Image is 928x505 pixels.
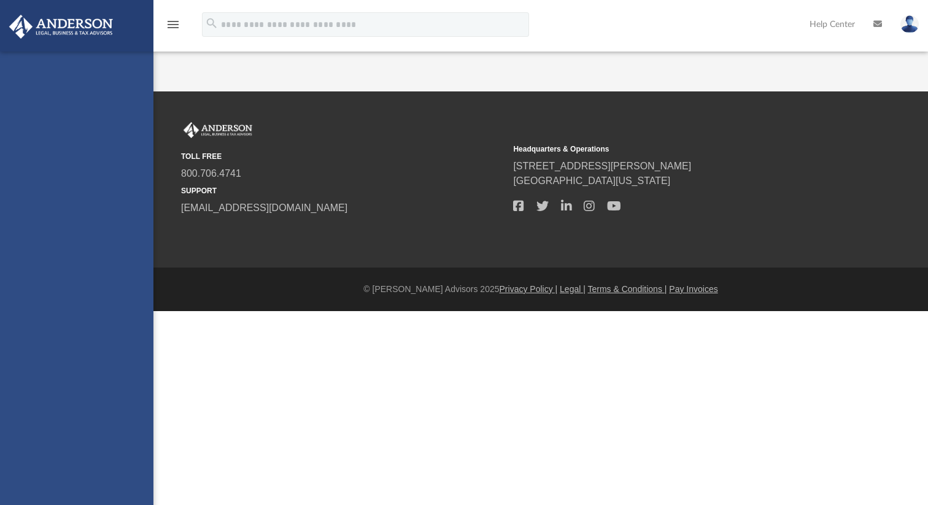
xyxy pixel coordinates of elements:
div: © [PERSON_NAME] Advisors 2025 [153,283,928,296]
a: Terms & Conditions | [588,284,667,294]
small: TOLL FREE [181,151,505,162]
a: [EMAIL_ADDRESS][DOMAIN_NAME] [181,202,347,213]
a: Legal | [560,284,586,294]
a: Pay Invoices [669,284,717,294]
i: search [205,17,218,30]
i: menu [166,17,180,32]
img: Anderson Advisors Platinum Portal [181,122,255,138]
a: [GEOGRAPHIC_DATA][US_STATE] [513,175,670,186]
small: SUPPORT [181,185,505,196]
img: Anderson Advisors Platinum Portal [6,15,117,39]
a: Privacy Policy | [500,284,558,294]
a: menu [166,23,180,32]
img: User Pic [900,15,919,33]
small: Headquarters & Operations [513,144,837,155]
a: 800.706.4741 [181,168,241,179]
a: [STREET_ADDRESS][PERSON_NAME] [513,161,691,171]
